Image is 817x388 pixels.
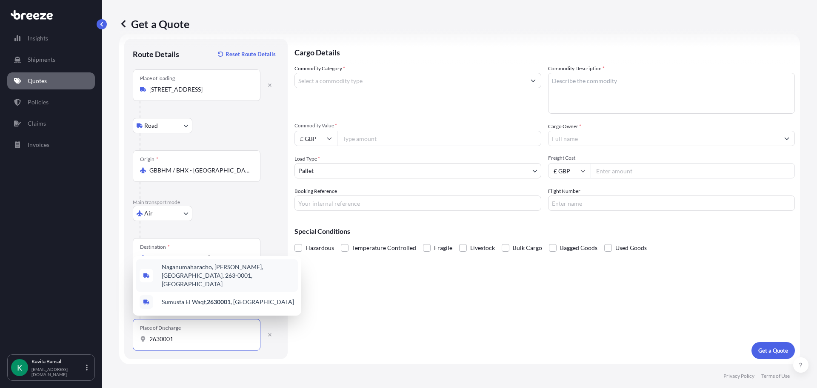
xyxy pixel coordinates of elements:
[133,49,179,59] p: Route Details
[294,195,541,211] input: Your internal reference
[294,39,795,64] p: Cargo Details
[162,298,294,306] span: Sumusta El Waqf, , [GEOGRAPHIC_DATA]
[295,73,526,88] input: Select a commodity type
[144,121,158,130] span: Road
[140,156,158,163] div: Origin
[548,64,605,73] label: Commodity Description
[294,64,345,73] label: Commodity Category
[548,131,779,146] input: Full name
[207,298,231,305] b: 2630001
[31,367,84,377] p: [EMAIL_ADDRESS][DOMAIN_NAME]
[140,244,170,250] div: Destination
[226,50,276,58] p: Reset Route Details
[615,241,647,254] span: Used Goods
[119,17,189,31] p: Get a Quote
[149,254,250,262] input: Destination
[28,119,46,128] p: Claims
[548,155,795,161] span: Freight Cost
[28,98,49,106] p: Policies
[17,363,22,372] span: K
[149,166,250,175] input: Origin
[298,167,314,175] span: Pallet
[352,241,416,254] span: Temperature Controlled
[779,131,794,146] button: Show suggestions
[149,85,250,94] input: Place of loading
[306,241,334,254] span: Hazardous
[560,241,597,254] span: Bagged Goods
[140,325,181,331] div: Place of Discharge
[337,131,541,146] input: Type amount
[758,346,788,355] p: Get a Quote
[28,77,47,85] p: Quotes
[162,263,294,288] span: Naganumaharacho, [PERSON_NAME], [GEOGRAPHIC_DATA], 263-0001, [GEOGRAPHIC_DATA]
[548,195,795,211] input: Enter name
[294,155,320,163] span: Load Type
[28,55,55,64] p: Shipments
[31,358,84,365] p: Kavita Bansal
[28,141,49,149] p: Invoices
[144,209,153,218] span: Air
[294,228,795,235] p: Special Conditions
[294,122,541,129] span: Commodity Value
[140,75,175,82] div: Place of loading
[28,34,48,43] p: Insights
[470,241,495,254] span: Livestock
[434,241,452,254] span: Fragile
[513,241,542,254] span: Bulk Cargo
[548,122,581,131] label: Cargo Owner
[591,163,795,178] input: Enter amount
[294,187,337,195] label: Booking Reference
[149,335,250,343] input: Place of Discharge
[133,118,192,133] button: Select transport
[133,199,279,206] p: Main transport mode
[761,373,790,379] p: Terms of Use
[548,187,580,195] label: Flight Number
[133,206,192,221] button: Select transport
[133,256,301,316] div: Show suggestions
[723,373,754,379] p: Privacy Policy
[526,73,541,88] button: Show suggestions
